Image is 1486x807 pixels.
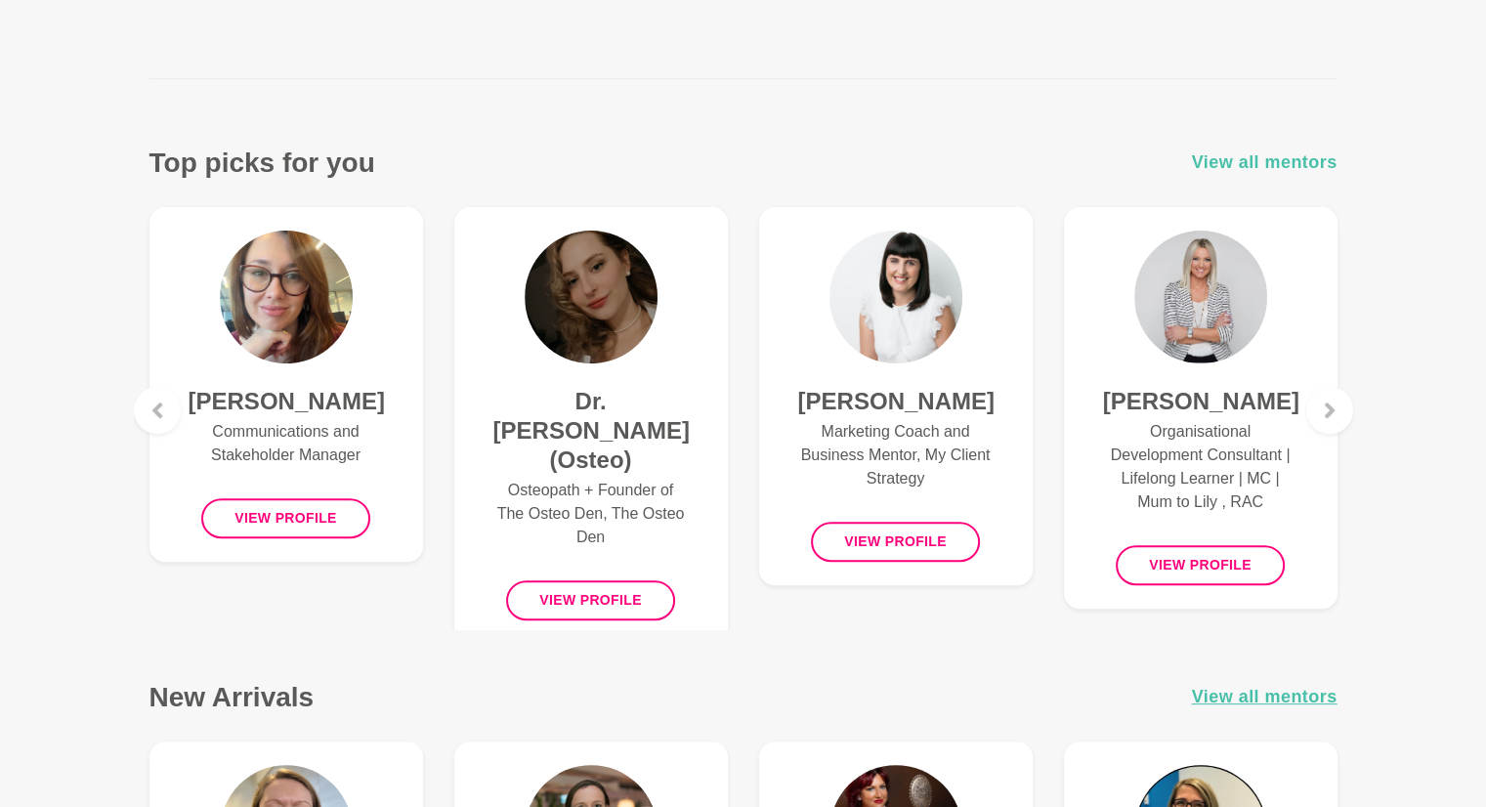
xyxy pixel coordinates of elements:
button: View profile [811,522,980,562]
button: View profile [201,498,370,538]
p: Osteopath + Founder of The Osteo Den, The Osteo Den [493,479,689,549]
a: Dr. Anastasiya Ovechkin (Osteo)Dr. [PERSON_NAME] (Osteo)Osteopath + Founder of The Osteo Den, The... [454,207,728,644]
img: Hayley Robertson [829,231,962,363]
h4: [PERSON_NAME] [189,387,384,416]
a: Courtney McCloud[PERSON_NAME]Communications and Stakeholder ManagerView profile [149,207,423,562]
a: Hayley Scott[PERSON_NAME]Organisational Development Consultant | Lifelong Learner | MC | Mum to L... [1064,207,1337,609]
p: Organisational Development Consultant | Lifelong Learner | MC | Mum to Lily , RAC [1103,420,1298,514]
img: Dr. Anastasiya Ovechkin (Osteo) [525,231,658,363]
h4: [PERSON_NAME] [1103,387,1298,416]
h3: Top picks for you [149,146,375,180]
button: View profile [506,580,675,620]
a: View all mentors [1192,149,1337,177]
p: Marketing Coach and Business Mentor, My Client Strategy [798,420,994,490]
h4: Dr. [PERSON_NAME] (Osteo) [493,387,689,475]
a: Hayley Robertson[PERSON_NAME]Marketing Coach and Business Mentor, My Client StrategyView profile [759,207,1033,585]
h4: [PERSON_NAME] [798,387,994,416]
a: View all mentors [1192,683,1337,711]
p: Communications and Stakeholder Manager [189,420,384,467]
img: Hayley Scott [1134,231,1267,363]
img: Courtney McCloud [220,231,353,363]
button: View profile [1116,545,1285,585]
h3: New Arrivals [149,680,315,714]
